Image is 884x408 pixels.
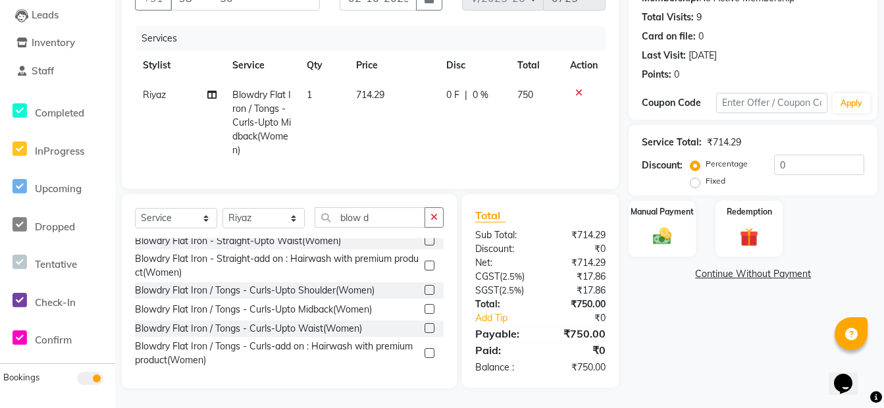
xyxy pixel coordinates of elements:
[642,49,686,63] div: Last Visit:
[631,206,694,218] label: Manual Payment
[465,297,540,311] div: Total:
[348,51,438,80] th: Price
[642,96,716,110] div: Coupon Code
[540,361,615,374] div: ₹750.00
[631,267,875,281] a: Continue Without Payment
[35,182,82,195] span: Upcoming
[465,284,540,297] div: ( )
[716,93,827,113] input: Enter Offer / Coupon Code
[642,30,696,43] div: Card on file:
[727,206,772,218] label: Redemption
[135,303,372,317] div: Blowdry Flat Iron / Tongs - Curls-Upto Midback(Women)
[224,51,299,80] th: Service
[502,285,521,295] span: 2.5%
[734,226,764,249] img: _gift.svg
[540,270,615,284] div: ₹17.86
[475,270,500,282] span: CGST
[562,51,606,80] th: Action
[540,284,615,297] div: ₹17.86
[135,340,419,367] div: Blowdry Flat Iron / Tongs - Curls-add on : Hairwash with premium product(Women)
[465,326,540,342] div: Payable:
[502,271,522,282] span: 2.5%
[143,89,166,101] span: Riyaz
[35,220,75,233] span: Dropped
[135,252,419,280] div: Blowdry Flat Iron - Straight-add on : Hairwash with premium product(Women)
[356,89,384,101] span: 714.29
[553,311,615,325] div: ₹0
[540,342,615,358] div: ₹0
[475,284,499,296] span: SGST
[473,88,488,102] span: 0 %
[833,93,870,113] button: Apply
[465,88,467,102] span: |
[32,9,59,21] span: Leads
[446,88,459,102] span: 0 F
[35,334,72,346] span: Confirm
[3,36,112,51] a: Inventory
[35,145,84,157] span: InProgress
[3,64,112,79] a: Staff
[642,159,683,172] div: Discount:
[642,136,702,149] div: Service Total:
[540,228,615,242] div: ₹714.29
[232,89,291,156] span: Blowdry Flat Iron / Tongs - Curls-Upto Midback(Women)
[706,158,748,170] label: Percentage
[540,326,615,342] div: ₹750.00
[647,226,677,247] img: _cash.svg
[465,342,540,358] div: Paid:
[517,89,533,101] span: 750
[465,228,540,242] div: Sub Total:
[135,234,341,248] div: Blowdry Flat Iron - Straight-Upto Waist(Women)
[465,311,553,325] a: Add Tip
[136,26,615,51] div: Services
[465,256,540,270] div: Net:
[135,284,375,297] div: Blowdry Flat Iron / Tongs - Curls-Upto Shoulder(Women)
[135,322,362,336] div: Blowdry Flat Iron / Tongs - Curls-Upto Waist(Women)
[689,49,717,63] div: [DATE]
[642,68,671,82] div: Points:
[3,372,39,382] span: Bookings
[642,11,694,24] div: Total Visits:
[465,270,540,284] div: ( )
[315,207,425,228] input: Search or Scan
[509,51,562,80] th: Total
[35,258,77,270] span: Tentative
[465,361,540,374] div: Balance :
[540,256,615,270] div: ₹714.29
[829,355,871,395] iframe: chat widget
[698,30,704,43] div: 0
[696,11,702,24] div: 9
[540,297,615,311] div: ₹750.00
[32,36,75,49] span: Inventory
[465,242,540,256] div: Discount:
[674,68,679,82] div: 0
[32,64,54,77] span: Staff
[475,209,506,222] span: Total
[706,175,725,187] label: Fixed
[307,89,312,101] span: 1
[3,8,112,23] a: Leads
[35,296,76,309] span: Check-In
[35,107,84,119] span: Completed
[135,51,224,80] th: Stylist
[540,242,615,256] div: ₹0
[707,136,741,149] div: ₹714.29
[438,51,510,80] th: Disc
[299,51,348,80] th: Qty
